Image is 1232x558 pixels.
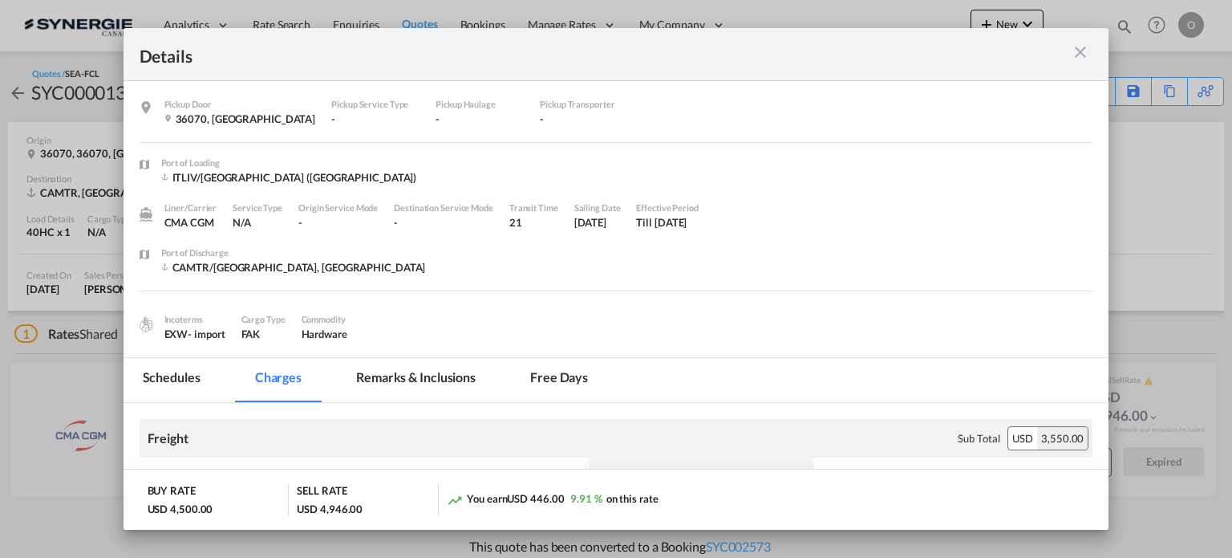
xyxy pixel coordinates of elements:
[161,156,417,170] div: Port of Loading
[164,201,217,215] div: Liner/Carrier
[509,215,558,230] div: 21
[124,28,1109,531] md-dialog: Pickup Door ...
[394,215,493,230] div: -
[233,216,251,229] span: N/A
[148,430,188,447] div: Freight
[1008,427,1037,450] div: USD
[331,97,419,112] div: Pickup Service Type
[821,466,1030,480] div: Sell Rates
[161,246,426,260] div: Port of Discharge
[302,312,347,327] div: Commodity
[511,358,607,402] md-tab-item: Free days
[447,491,658,508] div: You earn on this rate
[188,327,225,341] div: - import
[436,97,524,112] div: Pickup Haulage
[161,260,426,275] div: CAMTR/Montreal, QC
[164,215,217,230] div: CMA CGM
[636,215,687,230] div: Till 13 Aug 2025
[161,170,417,185] div: ITLIV/Livorno (Leghorn)
[140,44,998,64] div: Details
[507,492,564,505] span: USD 446.00
[297,483,346,502] div: SELL RATE
[958,431,999,446] div: Sub Total
[436,112,524,126] div: -
[331,112,419,126] div: -
[298,215,378,230] div: -
[1038,458,1102,520] th: Comments
[1071,43,1090,62] md-icon: icon-close m-3 fg-AAA8AD cursor
[302,328,347,340] span: Hardware
[164,112,316,126] div: 36070 , Italy
[574,201,621,215] div: Sailing Date
[164,327,225,341] div: EXW
[636,201,698,215] div: Effective Period
[124,358,220,402] md-tab-item: Schedules
[297,502,363,516] div: USD 4,946.00
[164,312,225,327] div: Incoterms
[509,201,558,215] div: Transit Time
[540,97,628,112] div: Pickup Transporter
[337,358,495,402] md-tab-item: Remarks & Inclusions
[1037,427,1088,450] div: 3,550.00
[241,327,286,341] div: FAK
[233,201,282,215] div: Service Type
[241,312,286,327] div: Cargo Type
[236,358,321,402] md-tab-item: Charges
[148,483,196,502] div: BUY RATE
[540,112,628,126] div: -
[574,215,621,230] div: 26 Jul 2025
[570,492,602,505] span: 9.91 %
[597,466,805,480] div: Buy Rates
[447,492,463,508] md-icon: icon-trending-up
[164,97,316,112] div: Pickup Door
[394,201,493,215] div: Destination Service Mode
[137,316,155,333] img: cargo.png
[124,358,624,402] md-pagination-wrapper: Use the left and right arrow keys to navigate between tabs
[298,201,378,215] div: Origin Service Mode
[148,502,213,516] div: USD 4,500.00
